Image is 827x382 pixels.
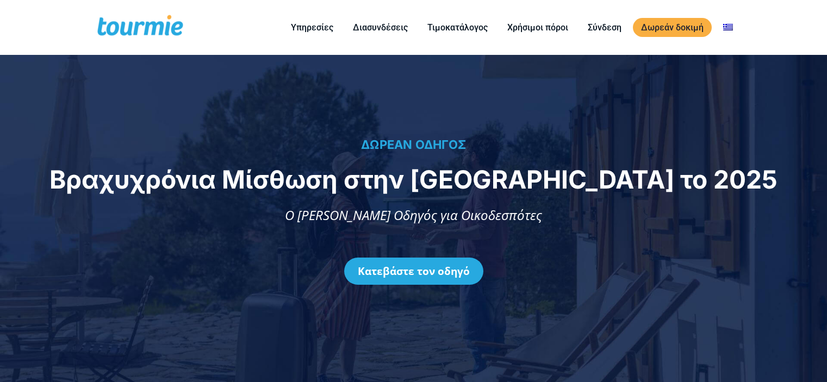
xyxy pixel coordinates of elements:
[361,137,466,152] span: ΔΩΡΕΑΝ ΟΔΗΓΟΣ
[633,18,712,37] a: Δωρεάν δοκιμή
[344,258,483,285] a: Κατεβάστε τον οδηγό
[345,21,416,34] a: Διασυνδέσεις
[283,21,341,34] a: Υπηρεσίες
[499,21,576,34] a: Χρήσιμοι πόροι
[419,21,496,34] a: Τιμοκατάλογος
[285,206,542,224] span: Ο [PERSON_NAME] Οδηγός για Οικοδεσπότες
[580,21,630,34] a: Σύνδεση
[49,164,778,195] span: Βραχυχρόνια Μίσθωση στην [GEOGRAPHIC_DATA] το 2025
